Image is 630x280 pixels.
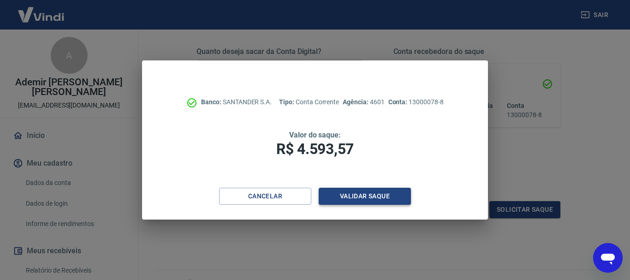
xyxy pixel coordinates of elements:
[343,97,384,107] p: 4601
[289,131,341,139] span: Valor do saque:
[388,98,409,106] span: Conta:
[279,97,339,107] p: Conta Corrente
[279,98,296,106] span: Tipo:
[201,98,223,106] span: Banco:
[219,188,311,205] button: Cancelar
[201,97,272,107] p: SANTANDER S.A.
[388,97,444,107] p: 13000078-8
[343,98,370,106] span: Agência:
[593,243,623,273] iframe: Botão para abrir a janela de mensagens
[276,140,354,158] span: R$ 4.593,57
[319,188,411,205] button: Validar saque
